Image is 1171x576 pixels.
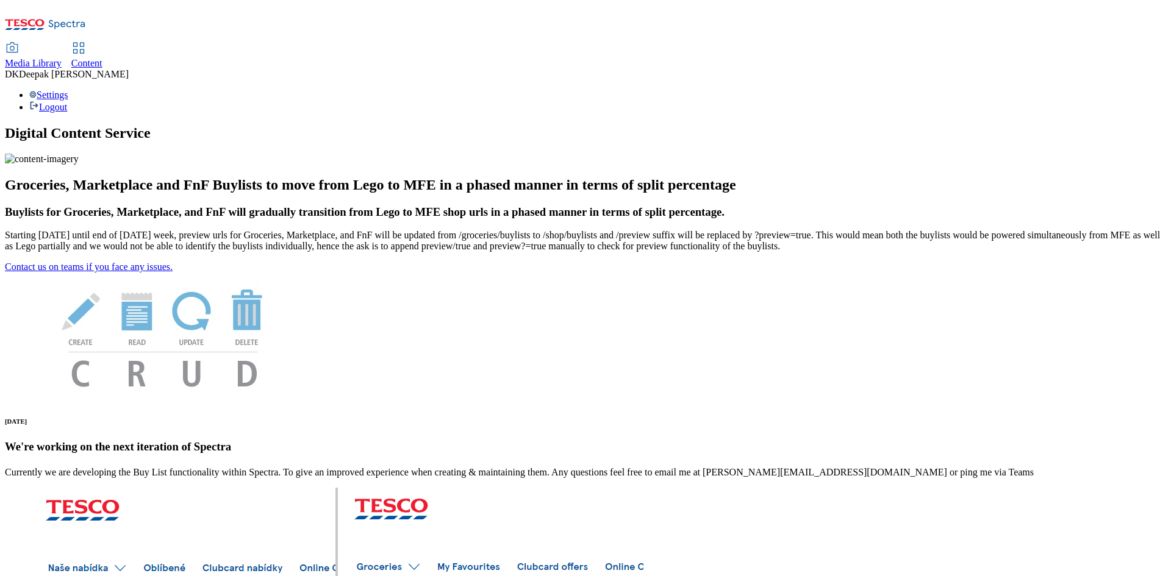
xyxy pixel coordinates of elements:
[71,58,102,68] span: Content
[5,467,1166,478] p: Currently we are developing the Buy List functionality within Spectra. To give an improved experi...
[5,261,173,272] a: Contact us on teams if you face any issues.
[71,43,102,69] a: Content
[5,418,1166,425] h6: [DATE]
[5,272,322,400] img: News Image
[19,69,129,79] span: Deepak [PERSON_NAME]
[5,43,62,69] a: Media Library
[5,177,1166,193] h2: Groceries, Marketplace and FnF Buylists to move from Lego to MFE in a phased manner in terms of s...
[5,58,62,68] span: Media Library
[29,90,68,100] a: Settings
[5,69,19,79] span: DK
[29,102,67,112] a: Logout
[5,154,79,165] img: content-imagery
[5,230,1166,252] p: Starting [DATE] until end of [DATE] week, preview urls for Groceries, Marketplace, and FnF will b...
[5,440,1166,453] h3: We're working on the next iteration of Spectra
[5,125,1166,141] h1: Digital Content Service
[5,205,1166,219] h3: Buylists for Groceries, Marketplace, and FnF will gradually transition from Lego to MFE shop urls...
